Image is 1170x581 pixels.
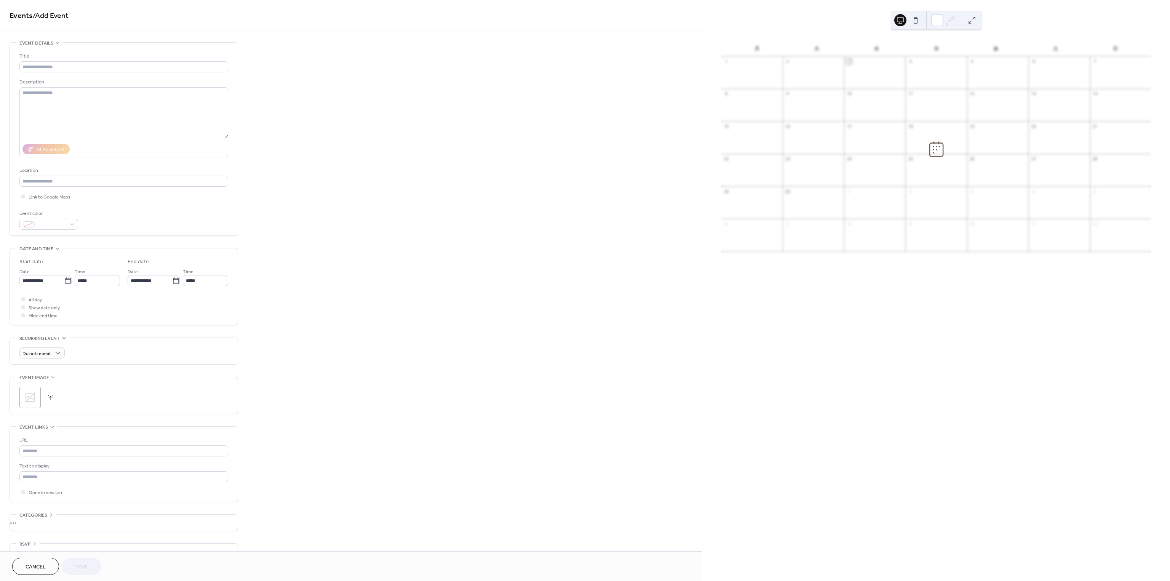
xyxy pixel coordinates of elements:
[19,335,60,343] span: Recurring event
[1092,221,1098,227] div: 12
[966,41,1026,56] div: 金
[908,189,913,194] div: 2
[969,156,975,162] div: 26
[723,189,729,194] div: 29
[29,304,60,312] span: Show date only
[785,156,791,162] div: 23
[29,296,42,304] span: All day
[723,156,729,162] div: 22
[846,123,852,129] div: 17
[183,268,193,276] span: Time
[785,91,791,97] div: 9
[969,91,975,97] div: 12
[1092,59,1098,64] div: 7
[787,41,847,56] div: 火
[846,59,852,64] div: 3
[12,558,59,575] button: Cancel
[10,8,33,23] a: Events
[1092,123,1098,129] div: 21
[1092,189,1098,194] div: 5
[26,563,46,571] span: Cancel
[785,221,791,227] div: 7
[1031,156,1036,162] div: 27
[19,268,30,276] span: Date
[19,39,53,47] span: Event details
[22,349,51,358] span: Do not repeat
[19,423,48,431] span: Event links
[128,258,149,266] div: End date
[19,436,227,444] div: URL
[723,91,729,97] div: 8
[33,8,69,23] span: / Add Event
[19,78,227,86] div: Description
[1092,156,1098,162] div: 28
[29,489,62,497] span: Open in new tab
[19,258,43,266] div: Start date
[723,221,729,227] div: 6
[128,268,138,276] span: Date
[19,374,49,382] span: Event image
[969,189,975,194] div: 3
[1031,91,1036,97] div: 13
[846,91,852,97] div: 10
[1031,189,1036,194] div: 4
[1031,221,1036,227] div: 11
[908,123,913,129] div: 18
[969,59,975,64] div: 5
[19,210,77,218] div: Event color
[846,221,852,227] div: 8
[19,52,227,60] div: Title
[19,540,30,548] span: RSVP
[969,123,975,129] div: 19
[1026,41,1085,56] div: 土
[727,41,787,56] div: 月
[785,123,791,129] div: 16
[969,221,975,227] div: 10
[1092,91,1098,97] div: 14
[908,59,913,64] div: 4
[75,268,85,276] span: Time
[29,193,70,201] span: Link to Google Maps
[19,511,47,519] span: Categories
[1031,59,1036,64] div: 6
[19,245,53,253] span: Date and time
[846,189,852,194] div: 1
[29,312,58,320] span: Hide end time
[785,59,791,64] div: 2
[906,41,966,56] div: 木
[723,123,729,129] div: 15
[908,91,913,97] div: 11
[908,221,913,227] div: 9
[846,156,852,162] div: 24
[1031,123,1036,129] div: 20
[19,462,227,470] div: Text to display
[785,189,791,194] div: 30
[847,41,906,56] div: 水
[10,515,238,531] div: •••
[908,156,913,162] div: 25
[10,544,238,560] div: •••
[19,166,227,174] div: Location
[1085,41,1145,56] div: 日
[723,59,729,64] div: 1
[19,387,41,408] div: ;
